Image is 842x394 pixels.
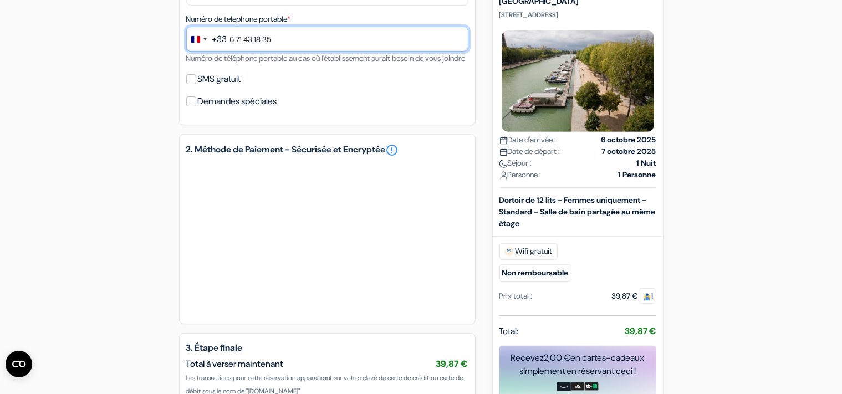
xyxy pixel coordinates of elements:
button: Ouvrir le widget CMP [6,351,32,377]
span: Total: [499,324,519,337]
label: Numéro de telephone portable [186,13,291,25]
div: Prix total : [499,290,533,301]
label: Demandes spéciales [198,94,277,109]
img: moon.svg [499,159,508,167]
strong: 7 octobre 2025 [602,145,656,157]
p: [STREET_ADDRESS] [499,10,656,19]
img: calendar.svg [499,147,508,156]
h5: 2. Méthode de Paiement - Sécurisée et Encryptée [186,144,468,157]
img: amazon-card-no-text.png [557,382,571,391]
span: 2,00 € [544,351,571,363]
input: 6 12 34 56 78 [186,27,468,52]
img: user_icon.svg [499,171,508,179]
span: Personne : [499,168,542,180]
div: +33 [212,33,227,46]
strong: 1 Personne [619,168,656,180]
img: guest.svg [643,292,651,300]
img: calendar.svg [499,136,508,144]
button: Change country, selected France (+33) [187,27,227,51]
img: free_wifi.svg [504,247,513,255]
div: Recevez en cartes-cadeaux simplement en réservant ceci ! [499,351,656,377]
small: Non remboursable [499,264,571,281]
strong: 6 octobre 2025 [601,134,656,145]
img: adidas-card.png [571,382,585,391]
h5: 3. Étape finale [186,342,468,353]
span: 39,87 € [436,358,468,370]
span: Wifi gratuit [499,243,558,259]
img: uber-uber-eats-card.png [585,382,599,391]
span: 1 [639,288,656,303]
span: Total à verser maintenant [186,358,284,370]
span: Date de départ : [499,145,560,157]
span: Date d'arrivée : [499,134,557,145]
iframe: Cadre de saisie sécurisé pour le paiement [197,172,457,304]
b: Dortoir de 12 lits - Femmes uniquement - Standard - Salle de bain partagée au même étage [499,195,656,228]
label: SMS gratuit [198,71,241,87]
strong: 1 Nuit [637,157,656,168]
a: error_outline [386,144,399,157]
div: 39,87 € [612,290,656,301]
small: Numéro de téléphone portable au cas où l'établissement aurait besoin de vous joindre [186,53,466,63]
strong: 39,87 € [625,325,656,336]
span: Séjour : [499,157,532,168]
